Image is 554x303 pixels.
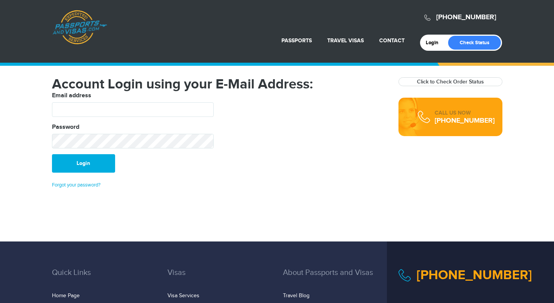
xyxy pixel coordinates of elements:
[52,77,387,91] h1: Account Login using your E-Mail Address:
[448,36,501,50] a: Check Status
[435,117,495,125] div: [PHONE_NUMBER]
[52,154,115,173] button: Login
[167,268,271,288] h3: Visas
[52,10,107,45] a: Passports & [DOMAIN_NAME]
[52,293,80,299] a: Home Page
[52,182,100,188] a: Forgot your password?
[52,123,79,132] label: Password
[52,91,91,100] label: Email address
[379,37,405,44] a: Contact
[417,78,484,85] a: Click to Check Order Status
[426,40,444,46] a: Login
[435,109,495,117] div: CALL US NOW
[283,293,310,299] a: Travel Blog
[283,268,387,288] h3: About Passports and Visas
[327,37,364,44] a: Travel Visas
[52,268,156,288] h3: Quick Links
[281,37,312,44] a: Passports
[417,267,532,283] a: [PHONE_NUMBER]
[167,293,199,299] a: Visa Services
[436,13,496,22] a: [PHONE_NUMBER]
